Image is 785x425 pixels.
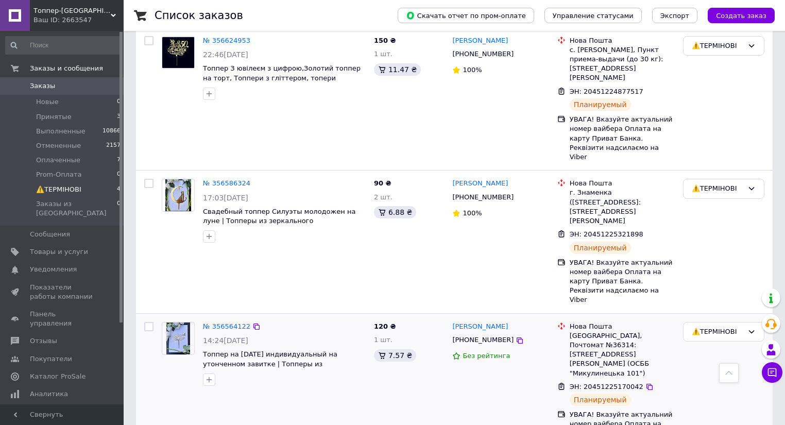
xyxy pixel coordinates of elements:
[36,170,82,179] span: Prom-Оплата
[36,199,117,218] span: Заказы из [GEOGRAPHIC_DATA]
[570,258,675,305] div: УВАГА! Вказуйте актуальний номер вайбера Оплата на карту Приват Банка. Реквізити надсилаємо на Viber
[570,394,631,406] div: Планируемый
[570,88,643,95] span: ЭН: 20451224877517
[30,354,72,364] span: Покупатели
[452,36,508,46] a: [PERSON_NAME]
[36,141,81,150] span: Отмененные
[570,98,631,111] div: Планируемый
[117,199,121,218] span: 0
[203,322,250,330] a: № 356564122
[30,81,55,91] span: Заказы
[570,230,643,238] span: ЭН: 20451225321898
[692,327,743,337] div: ⚠️ТЕРМІНОВІ
[30,230,70,239] span: Сообщения
[30,372,86,381] span: Каталог ProSale
[452,50,514,58] span: [PHONE_NUMBER]
[166,322,191,354] img: Фото товару
[570,242,631,254] div: Планируемый
[36,97,59,107] span: Новые
[406,11,526,20] span: Скачать отчет по пром-оплате
[570,115,675,162] div: УВАГА! Вказуйте актуальний номер вайбера Оплата на карту Приват Банка. Реквізити надсилаємо на Viber
[30,64,103,73] span: Заказы и сообщения
[463,66,482,74] span: 100%
[203,208,355,234] a: Свадебный топпер Силуэты молодожен на луне | Топперы из зеркального ламинированого картона
[203,64,361,82] a: Топпер З ювілеєм з цифрою,Золотий топпер на торт, Топпери з гліттером, топери
[374,193,392,201] span: 2 шт.
[762,362,782,383] button: Чат с покупателем
[374,37,396,44] span: 150 ₴
[570,179,675,188] div: Нова Пошта
[203,50,248,59] span: 22:46[DATE]
[570,383,643,390] span: ЭН: 20451225170042
[452,179,508,189] a: [PERSON_NAME]
[692,41,743,52] div: ⚠️ТЕРМІНОВІ
[106,141,121,150] span: 2157
[30,336,57,346] span: Отзывы
[652,8,697,23] button: Экспорт
[30,310,95,328] span: Панель управления
[570,36,675,45] div: Нова Пошта
[570,188,675,226] div: г. Знаменка ([STREET_ADDRESS]: [STREET_ADDRESS][PERSON_NAME]
[30,283,95,301] span: Показатели работы компании
[374,349,416,362] div: 7.57 ₴
[452,336,514,344] span: [PHONE_NUMBER]
[36,127,86,136] span: Выполненные
[570,322,675,331] div: Нова Пошта
[36,185,81,194] span: ⚠️ТЕРМІНОВІ
[374,206,416,218] div: 6.88 ₴
[117,112,121,122] span: 3
[374,322,396,330] span: 120 ₴
[5,36,122,55] input: Поиск
[33,6,111,15] span: Топпер-Манія™
[117,170,121,179] span: 0
[697,11,775,19] a: Создать заказ
[155,9,243,22] h1: Список заказов
[708,8,775,23] button: Создать заказ
[36,112,72,122] span: Принятые
[203,37,250,44] a: № 356624953
[716,12,766,20] span: Создать заказ
[374,336,392,344] span: 1 шт.
[570,45,675,83] div: с. [PERSON_NAME], Пункт приема-выдачи (до 30 кг): [STREET_ADDRESS][PERSON_NAME]
[162,37,194,68] img: Фото товару
[33,15,124,25] div: Ваш ID: 2663547
[165,179,191,211] img: Фото товару
[374,63,421,76] div: 11.47 ₴
[452,193,514,201] span: [PHONE_NUMBER]
[117,97,121,107] span: 0
[203,194,248,202] span: 17:03[DATE]
[30,265,77,274] span: Уведомления
[660,12,689,20] span: Экспорт
[374,50,392,58] span: 1 шт.
[117,156,121,165] span: 7
[36,156,80,165] span: Оплаченные
[398,8,534,23] button: Скачать отчет по пром-оплате
[463,209,482,217] span: 100%
[203,179,250,187] a: № 356586324
[117,185,121,194] span: 4
[162,179,195,212] a: Фото товару
[203,350,339,377] a: Топпер на [DATE] индивидуальный на утонченном завитке | Топперы из зеркального ламинированого кар...
[30,389,68,399] span: Аналитика
[162,36,195,69] a: Фото товару
[452,322,508,332] a: [PERSON_NAME]
[30,247,88,257] span: Товары и услуги
[203,336,248,345] span: 14:24[DATE]
[692,183,743,194] div: ⚠️ТЕРМІНОВІ
[463,352,510,360] span: Без рейтинга
[570,331,675,378] div: [GEOGRAPHIC_DATA], Почтомат №36314: [STREET_ADDRESS][PERSON_NAME] (ОСББ "Микулинецька 101")
[374,179,391,187] span: 90 ₴
[103,127,121,136] span: 10866
[544,8,642,23] button: Управление статусами
[553,12,634,20] span: Управление статусами
[162,322,195,355] a: Фото товару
